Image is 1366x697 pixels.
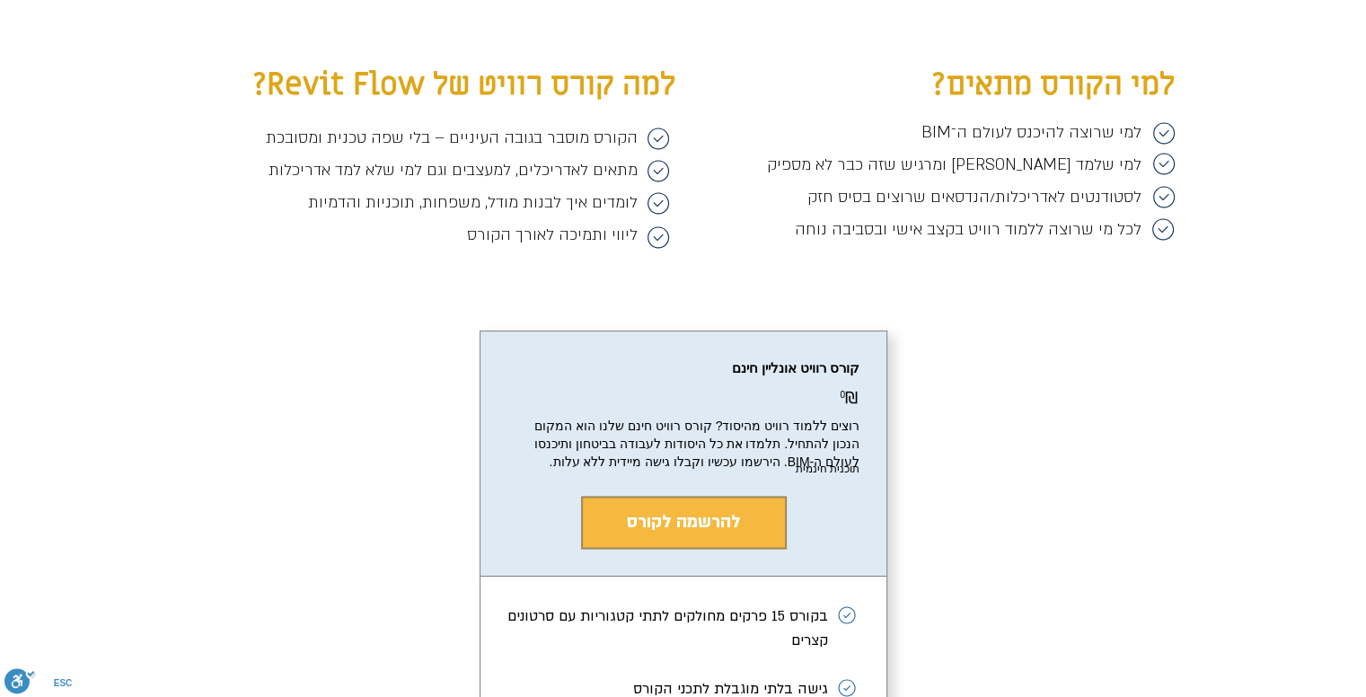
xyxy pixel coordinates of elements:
span: מתאים לאדריכלים, למעצבים וגם למי שלא למד אדריכלות [269,160,638,181]
div: רוצים ללמוד רוויט מהיסוד? קורס רוויט חינם שלנו הוא המקום הנכון להתחיל. תלמדו את כל היסודות לעבודה... [507,417,859,471]
span: 0 [840,390,845,401]
span: למי שלמד [PERSON_NAME] ומרגיש שזה כבר לא מספיק [767,154,1141,175]
span: למי שרוצה להיכנס לעולם ה־BIM [921,122,1141,143]
span: הקורס מוסבר בגובה העיניים – בלי שפה טכנית ומסובכת [266,128,638,148]
span: לומדים איך לבנות מודל, משפחות, תוכניות והדמיות [308,192,638,213]
span: ₪ [845,390,858,406]
span: להרשמה לקורס [627,510,741,534]
span: למי הקורס מתאים? [931,64,1175,105]
button: להרשמה לקורס [581,496,787,549]
li: בקורס 15 פרקים מחולקים לתתי קטגוריות עם סרטונים קצרים [507,604,859,665]
span: קורס רוויט אונליין חינם [507,358,859,379]
span: ליווי ותמיכה לאורך הקורס [467,225,638,245]
span: תוכנית חינמית [507,463,859,474]
span: לכל מי שרוצה ללמוד רוויט בקצב אישי ובסביבה נוחה [795,219,1141,240]
span: לסטודנטים לאדריכלות/הנדסאים שרוצים בסיס חזק [807,187,1141,207]
span: למה קורס רוויט של Revit Flow? [252,64,675,105]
